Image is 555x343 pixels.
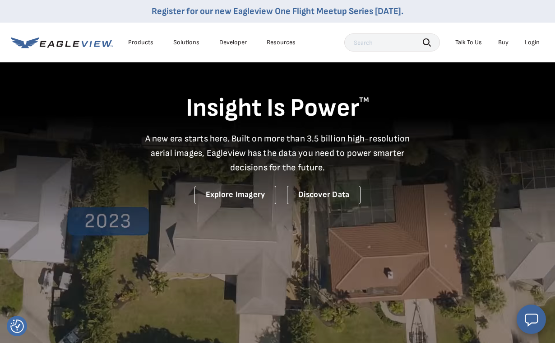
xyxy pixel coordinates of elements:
[287,186,361,204] a: Discover Data
[11,93,544,124] h1: Insight Is Power
[10,320,24,333] img: Revisit consent button
[455,38,482,47] div: Talk To Us
[267,38,296,47] div: Resources
[359,96,369,104] sup: TM
[173,38,199,47] div: Solutions
[525,38,540,47] div: Login
[152,6,403,17] a: Register for our new Eagleview One Flight Meetup Series [DATE].
[498,38,509,47] a: Buy
[10,320,24,333] button: Consent Preferences
[128,38,153,47] div: Products
[517,305,546,334] button: Open chat window
[344,33,440,52] input: Search
[219,38,247,47] a: Developer
[194,186,277,204] a: Explore Imagery
[139,132,416,175] p: A new era starts here. Built on more than 3.5 billion high-resolution aerial images, Eagleview ha...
